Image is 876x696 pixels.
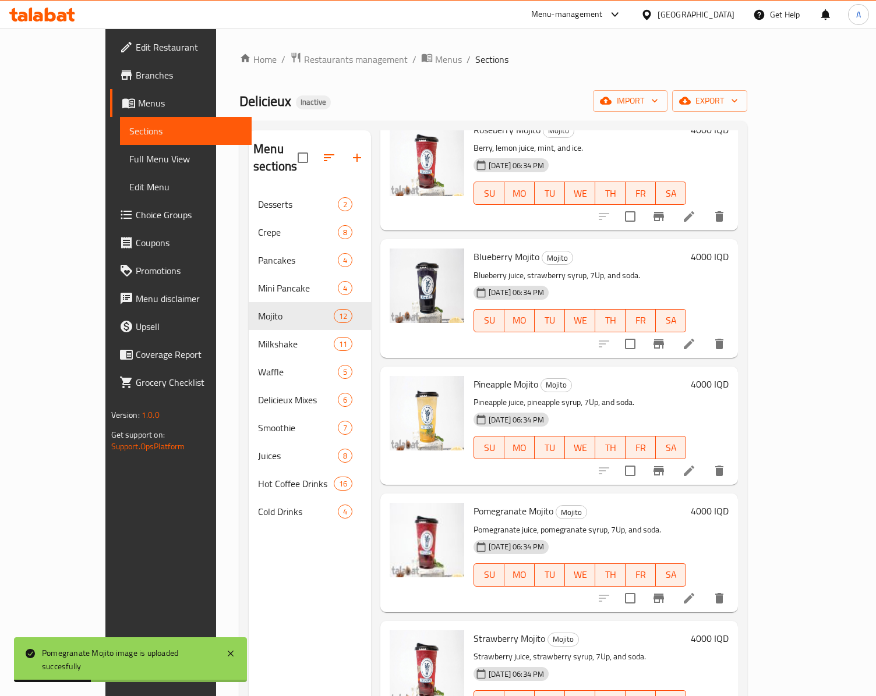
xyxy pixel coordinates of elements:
[253,140,298,175] h2: Menu sections
[296,97,331,107] span: Inactive
[547,633,579,647] div: Mojito
[474,395,686,410] p: Pineapple juice, pineapple syrup, 7Up, and soda.
[110,61,252,89] a: Branches
[258,253,338,267] span: Pancakes
[539,312,560,329] span: TU
[570,439,591,456] span: WE
[338,283,352,294] span: 4
[565,563,595,587] button: WE
[110,340,252,368] a: Coverage Report
[338,422,352,434] span: 7
[509,566,530,583] span: MO
[110,33,252,61] a: Edit Restaurant
[595,309,626,332] button: TH
[136,264,242,278] span: Promotions
[556,505,587,519] div: Mojito
[593,90,667,112] button: import
[136,40,242,54] span: Edit Restaurant
[484,541,549,552] span: [DATE] 06:34 PM
[249,330,371,358] div: Milkshake11
[556,506,587,519] span: Mojito
[338,367,352,378] span: 5
[281,52,285,66] li: /
[474,649,686,664] p: Strawberry juice, strawberry syrup, 7Up, and soda.
[618,459,642,483] span: Select to update
[249,442,371,470] div: Juices8
[504,309,535,332] button: MO
[42,647,214,673] div: Pomegranate Mojito image is uploaded succesfully
[535,563,565,587] button: TU
[249,186,371,530] nav: Menu sections
[509,439,530,456] span: MO
[484,414,549,425] span: [DATE] 06:34 PM
[656,563,686,587] button: SA
[565,436,595,459] button: WE
[110,89,252,117] a: Menus
[249,386,371,414] div: Delicieux Mixes6
[705,584,733,612] button: delete
[249,246,371,274] div: Pancakes4
[656,182,686,205] button: SA
[136,347,242,361] span: Coverage Report
[249,274,371,302] div: Mini Pancake4
[504,563,535,587] button: MO
[120,173,252,201] a: Edit Menu
[136,208,242,222] span: Choice Groups
[390,248,464,323] img: Blueberry Mojito
[338,393,352,407] div: items
[474,375,538,393] span: Pineapple Mojito
[338,506,352,517] span: 4
[290,52,408,67] a: Restaurants management
[570,566,591,583] span: WE
[705,203,733,230] button: delete
[258,505,338,519] div: Cold Drinks
[682,464,696,478] a: Edit menu item
[239,52,747,67] nav: breadcrumb
[258,393,338,407] div: Delicieux Mixes
[474,630,545,647] span: Strawberry Mojito
[129,124,242,138] span: Sections
[120,145,252,173] a: Full Menu View
[421,52,462,67] a: Menus
[602,94,658,108] span: import
[129,152,242,166] span: Full Menu View
[120,117,252,145] a: Sections
[258,365,338,379] span: Waffle
[691,503,729,519] h6: 4000 IQD
[258,281,338,295] span: Mini Pancake
[110,285,252,313] a: Menu disclaimer
[682,591,696,605] a: Edit menu item
[249,358,371,386] div: Waffle5
[258,197,338,211] span: Desserts
[630,566,651,583] span: FR
[656,436,686,459] button: SA
[539,439,560,456] span: TU
[474,436,504,459] button: SU
[626,182,656,205] button: FR
[338,199,352,210] span: 2
[249,302,371,330] div: Mojito12
[595,436,626,459] button: TH
[475,52,508,66] span: Sections
[539,566,560,583] span: TU
[412,52,416,66] li: /
[691,630,729,647] h6: 4000 IQD
[111,407,140,422] span: Version:
[542,251,573,265] span: Mojito
[258,477,334,491] span: Hot Coffee Drinks
[531,8,603,22] div: Menu-management
[249,470,371,498] div: Hot Coffee Drinks16
[249,498,371,525] div: Cold Drinks4
[691,122,729,138] h6: 4000 IQD
[334,478,352,489] span: 16
[626,309,656,332] button: FR
[682,209,696,223] a: Edit menu item
[645,330,673,358] button: Branch-specific-item
[618,332,642,356] span: Select to update
[479,185,500,202] span: SU
[479,312,500,329] span: SU
[136,319,242,333] span: Upsell
[535,309,565,332] button: TU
